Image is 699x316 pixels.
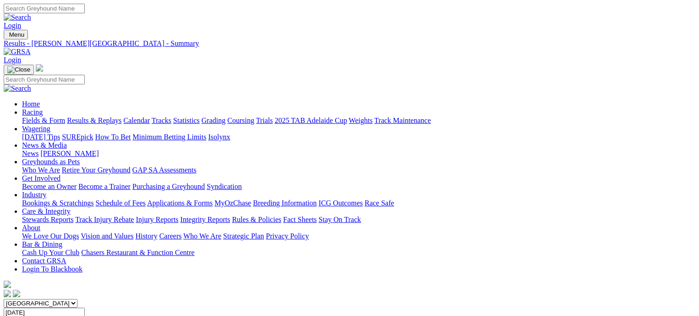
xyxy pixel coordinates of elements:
a: Stay On Track [319,216,361,223]
a: Bookings & Scratchings [22,199,94,207]
a: Rules & Policies [232,216,281,223]
a: Grading [202,116,226,124]
img: logo-grsa-white.png [4,281,11,288]
div: Racing [22,116,695,125]
a: We Love Our Dogs [22,232,79,240]
a: Contact GRSA [22,257,66,265]
a: GAP SA Assessments [132,166,197,174]
div: News & Media [22,150,695,158]
a: SUREpick [62,133,93,141]
a: Purchasing a Greyhound [132,183,205,190]
a: Injury Reports [136,216,178,223]
a: Race Safe [364,199,394,207]
a: Results & Replays [67,116,121,124]
a: [DATE] Tips [22,133,60,141]
a: Racing [22,108,43,116]
a: Greyhounds as Pets [22,158,80,166]
div: Bar & Dining [22,249,695,257]
div: Wagering [22,133,695,141]
a: Become an Owner [22,183,77,190]
a: Stewards Reports [22,216,73,223]
a: Login [4,56,21,64]
input: Search [4,75,85,84]
a: Tracks [152,116,171,124]
a: Applications & Forms [147,199,213,207]
input: Search [4,4,85,13]
a: Chasers Restaurant & Function Centre [81,249,194,256]
div: Industry [22,199,695,207]
a: Breeding Information [253,199,317,207]
a: Track Maintenance [374,116,431,124]
a: Isolynx [208,133,230,141]
a: About [22,224,40,232]
a: Integrity Reports [180,216,230,223]
a: Become a Trainer [78,183,131,190]
a: Home [22,100,40,108]
a: News [22,150,39,157]
a: Wagering [22,125,50,133]
a: ICG Outcomes [319,199,363,207]
div: Greyhounds as Pets [22,166,695,174]
a: Login To Blackbook [22,265,83,273]
img: twitter.svg [13,290,20,297]
a: 2025 TAB Adelaide Cup [275,116,347,124]
a: Syndication [207,183,242,190]
img: GRSA [4,48,31,56]
a: Weights [349,116,373,124]
a: Fact Sheets [283,216,317,223]
a: News & Media [22,141,67,149]
button: Toggle navigation [4,65,34,75]
a: Calendar [123,116,150,124]
a: History [135,232,157,240]
a: [PERSON_NAME] [40,150,99,157]
a: Login [4,22,21,29]
a: Coursing [227,116,254,124]
a: Minimum Betting Limits [132,133,206,141]
div: Care & Integrity [22,216,695,224]
button: Toggle navigation [4,30,28,39]
span: Menu [9,31,24,38]
a: Bar & Dining [22,240,62,248]
a: Trials [256,116,273,124]
a: Fields & Form [22,116,65,124]
a: Care & Integrity [22,207,71,215]
a: Retire Your Greyhound [62,166,131,174]
a: Who We Are [22,166,60,174]
a: Who We Are [183,232,221,240]
a: Strategic Plan [223,232,264,240]
img: logo-grsa-white.png [36,64,43,72]
a: Privacy Policy [266,232,309,240]
a: Industry [22,191,46,199]
img: facebook.svg [4,290,11,297]
div: About [22,232,695,240]
a: How To Bet [95,133,131,141]
a: Statistics [173,116,200,124]
a: Results - [PERSON_NAME][GEOGRAPHIC_DATA] - Summary [4,39,695,48]
img: Close [7,66,30,73]
a: Careers [159,232,182,240]
div: Get Involved [22,183,695,191]
a: MyOzChase [215,199,251,207]
a: Track Injury Rebate [75,216,134,223]
img: Search [4,13,31,22]
a: Get Involved [22,174,61,182]
img: Search [4,84,31,93]
a: Vision and Values [81,232,133,240]
a: Cash Up Your Club [22,249,79,256]
a: Schedule of Fees [95,199,145,207]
